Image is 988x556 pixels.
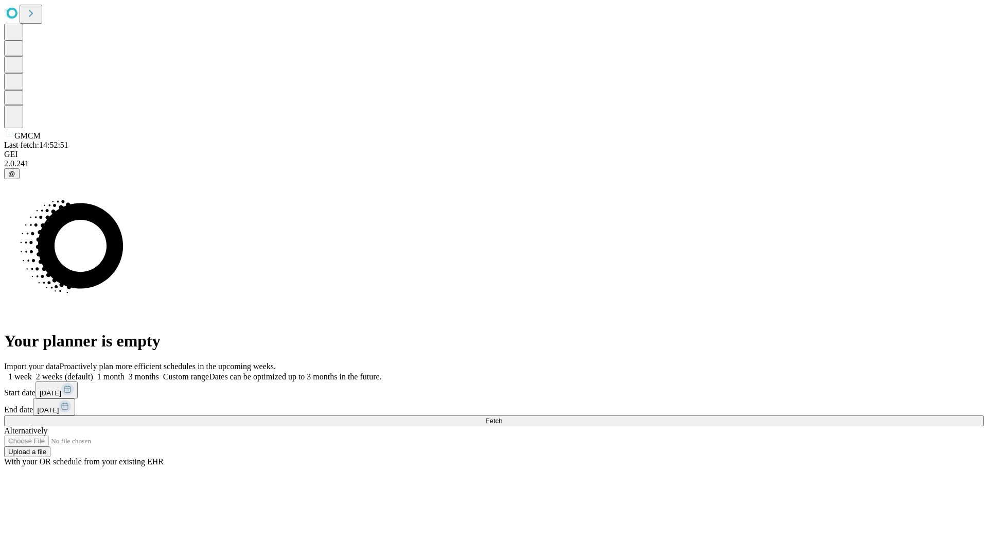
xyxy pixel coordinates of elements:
[4,415,984,426] button: Fetch
[485,417,502,425] span: Fetch
[97,372,125,381] span: 1 month
[163,372,209,381] span: Custom range
[4,457,164,466] span: With your OR schedule from your existing EHR
[40,389,61,397] span: [DATE]
[4,426,47,435] span: Alternatively
[36,381,78,398] button: [DATE]
[8,170,15,178] span: @
[4,168,20,179] button: @
[4,159,984,168] div: 2.0.241
[4,398,984,415] div: End date
[4,381,984,398] div: Start date
[8,372,32,381] span: 1 week
[14,131,41,140] span: GMCM
[4,332,984,351] h1: Your planner is empty
[37,406,59,414] span: [DATE]
[209,372,381,381] span: Dates can be optimized up to 3 months in the future.
[4,150,984,159] div: GEI
[60,362,276,371] span: Proactively plan more efficient schedules in the upcoming weeks.
[4,141,68,149] span: Last fetch: 14:52:51
[4,362,60,371] span: Import your data
[129,372,159,381] span: 3 months
[4,446,50,457] button: Upload a file
[36,372,93,381] span: 2 weeks (default)
[33,398,75,415] button: [DATE]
